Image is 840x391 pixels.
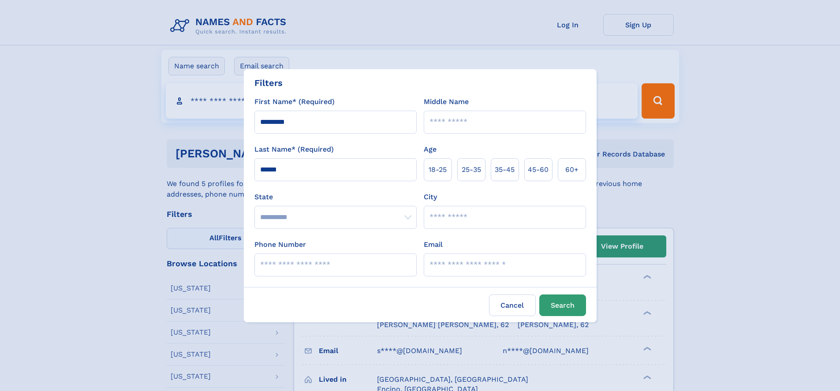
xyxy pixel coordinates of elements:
div: Filters [254,76,283,89]
span: 35‑45 [495,164,515,175]
label: Middle Name [424,97,469,107]
label: Cancel [489,294,536,316]
label: Phone Number [254,239,306,250]
label: First Name* (Required) [254,97,335,107]
label: State [254,192,417,202]
label: Email [424,239,443,250]
label: City [424,192,437,202]
label: Age [424,144,437,155]
label: Last Name* (Required) [254,144,334,155]
span: 18‑25 [429,164,447,175]
span: 25‑35 [462,164,481,175]
span: 45‑60 [528,164,549,175]
button: Search [539,294,586,316]
span: 60+ [565,164,579,175]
